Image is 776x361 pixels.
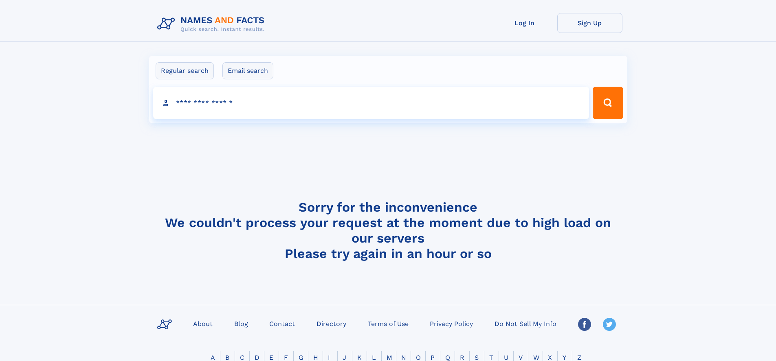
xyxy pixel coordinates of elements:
a: Sign Up [557,13,622,33]
img: Facebook [578,318,591,331]
a: Directory [313,317,350,329]
h4: Sorry for the inconvenience We couldn't process your request at the moment due to high load on ou... [154,199,622,261]
img: Logo Names and Facts [154,13,271,35]
a: Terms of Use [365,317,412,329]
a: Contact [266,317,298,329]
img: Twitter [603,318,616,331]
a: About [190,317,216,329]
a: Log In [492,13,557,33]
a: Privacy Policy [426,317,476,329]
a: Blog [231,317,251,329]
button: Search Button [593,87,623,119]
label: Email search [222,62,273,79]
input: search input [153,87,589,119]
label: Regular search [156,62,214,79]
a: Do Not Sell My Info [491,317,560,329]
